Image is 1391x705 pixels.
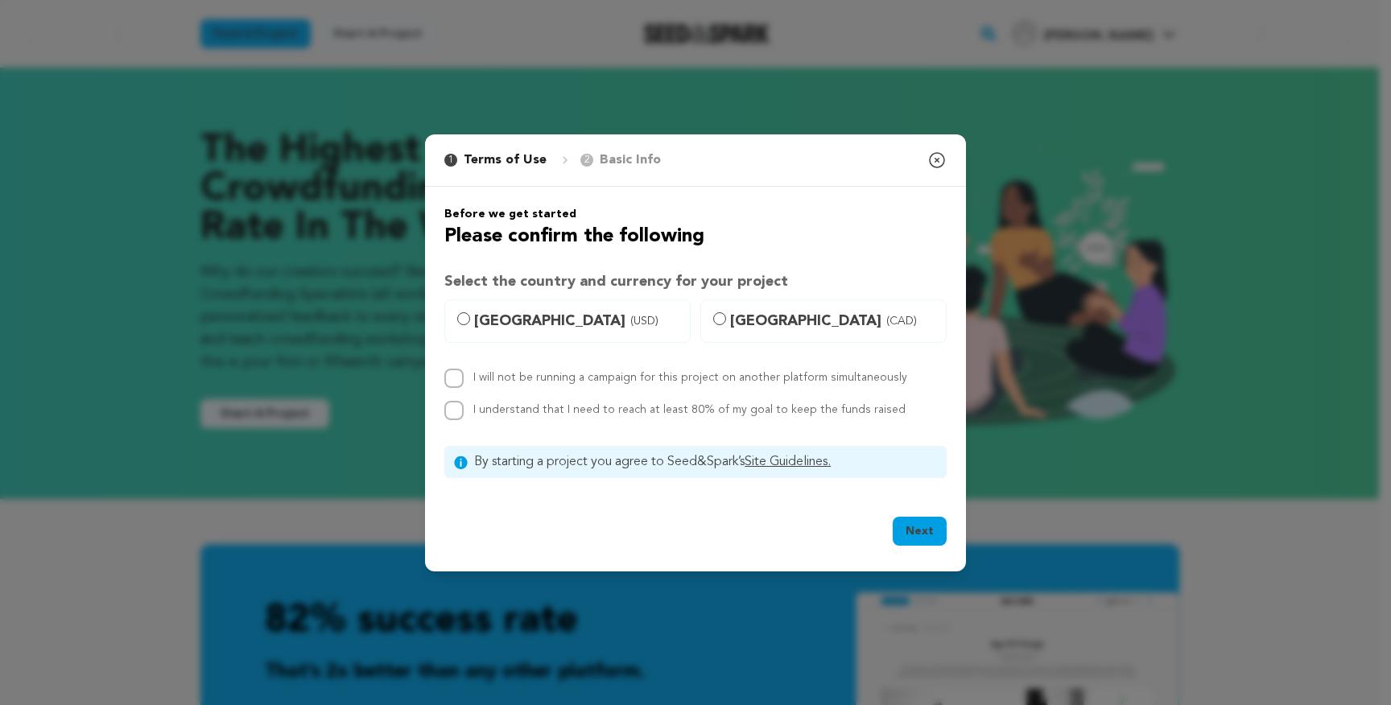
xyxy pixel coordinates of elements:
[893,517,947,546] button: Next
[444,206,947,222] h6: Before we get started
[630,313,658,329] span: (USD)
[886,313,917,329] span: (CAD)
[474,452,937,472] span: By starting a project you agree to Seed&Spark’s
[444,154,457,167] span: 1
[464,150,547,170] p: Terms of Use
[473,404,906,415] label: I understand that I need to reach at least 80% of my goal to keep the funds raised
[473,372,907,383] label: I will not be running a campaign for this project on another platform simultaneously
[580,154,593,167] span: 2
[444,270,947,293] h3: Select the country and currency for your project
[600,150,661,170] p: Basic Info
[444,222,947,251] h2: Please confirm the following
[474,310,680,332] span: [GEOGRAPHIC_DATA]
[745,456,831,468] a: Site Guidelines.
[730,310,936,332] span: [GEOGRAPHIC_DATA]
